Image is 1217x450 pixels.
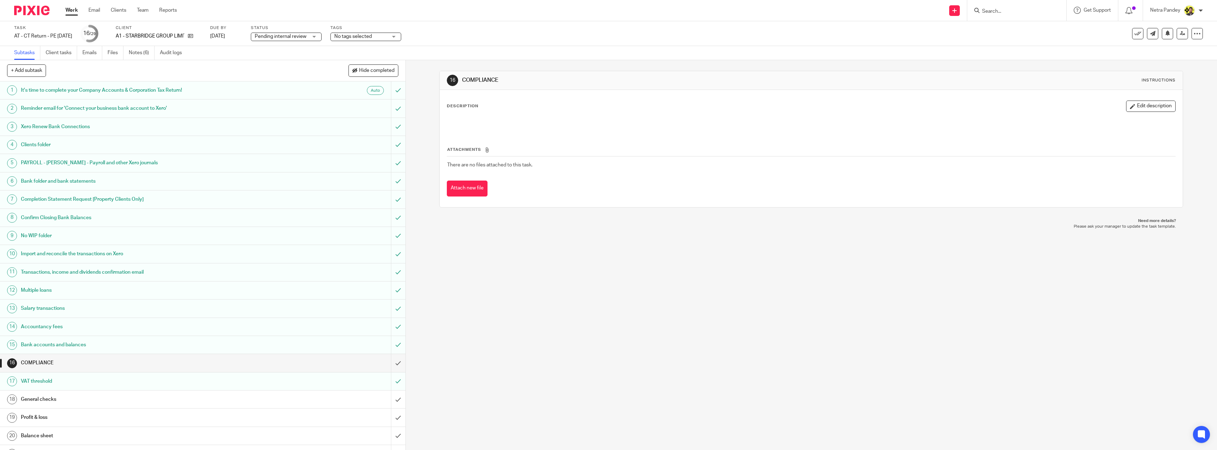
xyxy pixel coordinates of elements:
[330,25,401,31] label: Tags
[359,68,394,74] span: Hide completed
[7,340,17,350] div: 15
[1142,78,1176,83] div: Instructions
[7,285,17,295] div: 12
[7,213,17,223] div: 8
[160,46,187,60] a: Audit logs
[7,267,17,277] div: 11
[447,148,481,152] span: Attachments
[7,322,17,332] div: 14
[447,163,532,167] span: There are no files attached to this task.
[14,33,72,40] div: AT - CT Return - PE [DATE]
[7,140,17,150] div: 4
[90,32,96,36] small: /29
[137,7,149,14] a: Team
[447,75,458,86] div: 16
[348,64,398,76] button: Hide completed
[447,103,478,109] p: Description
[1150,7,1180,14] p: Netra Pandey
[7,158,17,168] div: 5
[447,181,488,196] button: Attach new file
[251,25,322,31] label: Status
[14,25,72,31] label: Task
[111,7,126,14] a: Clients
[7,358,17,368] div: 16
[116,25,201,31] label: Client
[14,6,50,15] img: Pixie
[7,249,17,259] div: 10
[7,104,17,114] div: 2
[21,212,263,223] h1: Confirm Closing Bank Balances
[7,394,17,404] div: 18
[21,412,263,423] h1: Profit & loss
[21,103,263,114] h1: Reminder email for 'Connect your business bank account to Xero'
[21,176,263,187] h1: Bank folder and bank statements
[21,303,263,314] h1: Salary transactions
[21,394,263,405] h1: General checks
[446,218,1176,224] p: Need more details?
[255,34,306,39] span: Pending internal review
[7,431,17,441] div: 20
[1184,5,1195,16] img: Netra-New-Starbridge-Yellow.jpg
[129,46,155,60] a: Notes (6)
[21,194,263,205] h1: Completion Statement Request [Property Clients Only]
[21,285,263,296] h1: Multiple loans
[981,8,1045,15] input: Search
[7,376,17,386] div: 17
[159,7,177,14] a: Reports
[88,7,100,14] a: Email
[7,176,17,186] div: 6
[21,85,263,96] h1: It's time to complete your Company Accounts & Corporation Tax Return!
[367,86,384,95] div: Auto
[82,46,102,60] a: Emails
[14,33,72,40] div: AT - CT Return - PE 31-03-2025
[65,7,78,14] a: Work
[21,121,263,132] h1: Xero Renew Bank Connections
[14,46,40,60] a: Subtasks
[210,25,242,31] label: Due by
[116,33,184,40] p: A1 - STARBRIDGE GROUP LIMITED
[334,34,372,39] span: No tags selected
[7,85,17,95] div: 1
[46,46,77,60] a: Client tasks
[7,64,46,76] button: + Add subtask
[462,76,826,84] h1: COMPLIANCE
[7,303,17,313] div: 13
[83,29,96,38] div: 16
[21,340,263,350] h1: Bank accounts and balances
[446,224,1176,229] p: Please ask your manager to update the task template.
[1126,101,1176,112] button: Edit description
[21,267,263,278] h1: Transactions, income and dividends confirmation email
[21,230,263,241] h1: No WIP folder
[21,431,263,441] h1: Balance sheet
[21,376,263,387] h1: VAT threshold
[21,158,263,168] h1: PAYROLL - [PERSON_NAME] - Payroll and other Xero journals
[1084,8,1111,13] span: Get Support
[21,358,263,368] h1: COMPLIANCE
[7,194,17,204] div: 7
[108,46,123,60] a: Files
[21,249,263,259] h1: Import and reconcile the transactions on Xero
[21,139,263,150] h1: Clients folder
[210,34,225,39] span: [DATE]
[21,321,263,332] h1: Accountancy fees
[7,231,17,241] div: 9
[7,122,17,132] div: 3
[7,413,17,423] div: 19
